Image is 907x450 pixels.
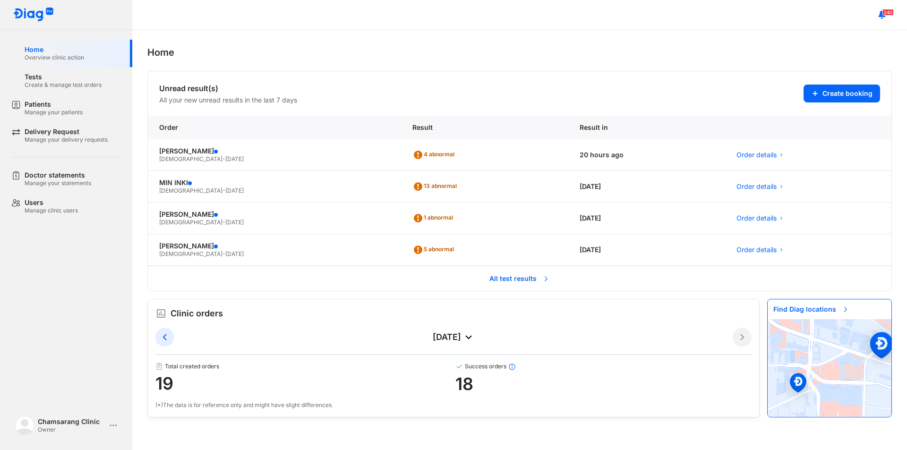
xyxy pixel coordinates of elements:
[736,182,777,191] span: Order details
[25,100,83,109] div: Patients
[38,426,106,433] div: Owner
[412,179,461,194] div: 13 abnormal
[25,54,84,61] div: Overview clinic action
[455,363,752,371] span: Success orders
[13,8,54,22] img: logo
[25,207,78,214] div: Manage clinic users
[171,307,223,320] span: Clinic orders
[159,187,222,194] span: [DEMOGRAPHIC_DATA]
[159,96,297,104] div: All your new unread results in the last 7 days
[147,45,892,59] div: Home
[222,187,225,194] span: -
[401,116,568,139] div: Result
[155,308,167,319] img: order.5a6da16c.svg
[159,250,222,257] span: [DEMOGRAPHIC_DATA]
[155,374,455,393] span: 19
[225,187,244,194] span: [DATE]
[222,155,225,162] span: -
[736,151,777,159] span: Order details
[148,116,401,139] div: Order
[568,203,726,234] div: [DATE]
[568,139,726,171] div: 20 hours ago
[736,214,777,222] span: Order details
[455,363,463,371] img: checked-green.01cc79e0.svg
[822,89,873,98] span: Create booking
[568,234,726,266] div: [DATE]
[155,363,163,370] img: document.50c4cfd0.svg
[412,211,457,226] div: 1 abnormal
[568,171,726,203] div: [DATE]
[159,242,390,250] div: [PERSON_NAME]
[412,242,458,257] div: 5 abnormal
[38,417,106,426] div: Chamsarang Clinic
[25,73,102,81] div: Tests
[159,147,390,155] div: [PERSON_NAME]
[768,299,855,319] span: Find Diag locations
[155,401,752,409] div: (*)The data is for reference only and might have slight differences.
[15,416,34,435] img: logo
[159,219,222,226] span: [DEMOGRAPHIC_DATA]
[225,219,244,226] span: [DATE]
[455,374,752,393] span: 18
[508,363,516,371] img: info.7e716105.svg
[568,116,726,139] div: Result in
[174,331,733,343] div: [DATE]
[484,269,556,289] span: All test results
[159,155,222,162] span: [DEMOGRAPHIC_DATA]
[222,250,225,257] span: -
[25,198,78,207] div: Users
[25,171,91,179] div: Doctor statements
[225,250,244,257] span: [DATE]
[159,83,297,94] div: Unread result(s)
[25,81,102,89] div: Create & manage test orders
[736,246,777,254] span: Order details
[222,219,225,226] span: -
[25,136,108,144] div: Manage your delivery requests
[25,179,91,187] div: Manage your statements
[25,45,84,54] div: Home
[804,85,880,102] button: Create booking
[882,9,894,16] span: 240
[159,178,390,187] div: MIN INKI
[225,155,244,162] span: [DATE]
[25,127,108,136] div: Delivery Request
[159,210,390,219] div: [PERSON_NAME]
[412,147,458,162] div: 4 abnormal
[155,363,455,370] span: Total created orders
[25,109,83,116] div: Manage your patients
